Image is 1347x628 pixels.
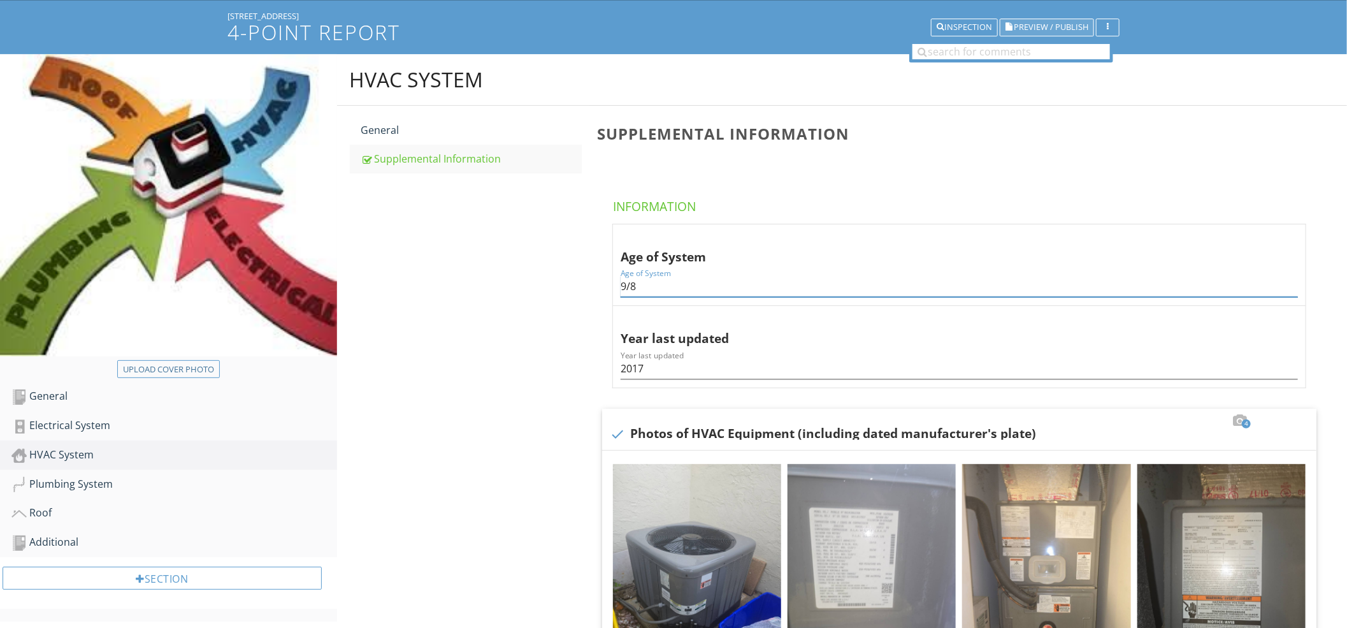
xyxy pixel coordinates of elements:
[912,44,1110,59] input: search for comments
[350,67,484,92] div: HVAC System
[227,11,1120,21] div: [STREET_ADDRESS]
[117,360,220,378] button: Upload cover photo
[11,447,337,464] div: HVAC System
[11,388,337,405] div: General
[361,122,582,138] div: General
[11,505,337,522] div: Roof
[11,534,337,551] div: Additional
[613,193,1311,215] h4: Information
[1000,20,1094,32] a: Preview / Publish
[931,18,998,36] button: Inspection
[621,311,1264,348] div: Year last updated
[123,363,214,376] div: Upload cover photo
[621,276,1298,297] input: Age of System
[227,21,1120,43] h1: 4-Point Report
[1242,420,1251,428] span: 4
[3,567,322,590] div: Section
[597,125,1327,142] h3: Supplemental Information
[11,476,337,493] div: Plumbing System
[931,20,998,32] a: Inspection
[1000,18,1094,36] button: Preview / Publish
[621,358,1298,379] input: Year last updated
[937,23,992,32] div: Inspection
[621,230,1264,267] div: Age of System
[11,418,337,434] div: Electrical System
[1014,24,1088,32] span: Preview / Publish
[361,151,582,166] div: Supplemental Information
